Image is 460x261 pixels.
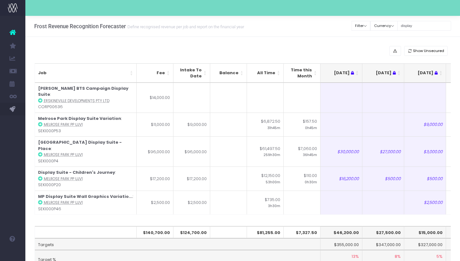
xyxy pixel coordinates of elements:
th: Jun 25 : activate to sort column ascending [362,63,404,83]
th: $27,500.00 [362,226,404,238]
abbr: Melrose Park PP UJV1 [44,122,83,127]
td: $347,000.00 [362,238,404,250]
td: $11,000.00 [137,113,173,137]
small: 0h45m [305,125,317,130]
strong: [GEOGRAPHIC_DATA] Display Suite - Place [38,139,122,152]
th: Balance: activate to sort column ascending [210,63,247,83]
td: : SEKI000P53 [35,113,137,137]
td: $7,060.00 [284,136,321,166]
th: Job: activate to sort column ascending [35,63,137,83]
td: $2,500.00 [173,191,210,215]
td: $500.00 [404,166,446,191]
td: Targets [35,238,321,250]
small: 31h45m [267,125,280,130]
th: $124,700.00 [173,226,210,238]
td: : SEKI000P4 [35,136,137,166]
span: Show Unsecured [413,48,444,54]
td: $2,500.00 [137,191,173,215]
td: $17,200.00 [173,166,210,191]
th: May 25 : activate to sort column ascending [321,63,362,83]
small: 36h45m [303,152,317,157]
button: Filter [352,21,371,31]
td: $735.00 [247,191,284,215]
th: All Time: activate to sort column ascending [247,63,284,83]
abbr: Melrose Park PP UJV1 [44,152,83,157]
small: 0h30m [305,179,317,185]
td: $96,000.00 [173,136,210,166]
abbr: Melrose Park PP UJV1 [44,200,83,205]
th: Intake To Date: activate to sort column ascending [173,63,210,83]
img: images/default_profile_image.png [8,248,17,258]
td: $30,000.00 [321,136,362,166]
small: Define recognised revenue per job and report on the financial year [126,23,244,29]
td: $9,000.00 [173,113,210,137]
th: Fee: activate to sort column ascending [137,63,173,83]
button: Currency [370,21,398,31]
td: $355,000.00 [321,238,362,250]
strong: MP Display Suite Wall Graphics Variatio... [38,193,133,199]
abbr: Erskineville Developments Pty Ltd [44,98,109,103]
td: $9,000.00 [404,113,446,137]
strong: [PERSON_NAME] BTS Campaign Display Suite [38,85,128,98]
th: $15,000.00 [404,226,446,238]
td: $12,150.00 [247,166,284,191]
td: $61,497.50 [247,136,284,166]
td: $2,500.00 [404,191,446,215]
th: $81,255.00 [247,226,284,238]
strong: Melrose Park Display Suite Variation [38,115,121,121]
th: Time this Month: activate to sort column ascending [284,63,321,83]
td: $3,000.00 [404,136,446,166]
span: 5% [437,253,443,260]
td: $6,872.50 [247,113,284,137]
td: $17,200.00 [137,166,173,191]
th: $7,327.50 [284,226,321,238]
abbr: Melrose Park PP UJV1 [44,176,83,181]
th: $140,700.00 [137,226,173,238]
td: $327,000.00 [404,238,446,250]
td: $16,200.00 [321,166,362,191]
th: $46,200.00 [321,226,362,238]
td: $27,000.00 [362,136,404,166]
td: $157.50 [284,113,321,137]
small: 259h30m [263,152,280,157]
span: 8% [395,253,401,260]
td: $14,000.00 [137,83,173,113]
span: 13% [352,253,359,260]
td: $500.00 [362,166,404,191]
td: $96,000.00 [137,136,173,166]
strong: Display Suite - Children's Journey [38,169,115,175]
th: Jul 25 : activate to sort column ascending [404,63,446,83]
button: Show Unsecured [404,46,448,56]
input: Search... [397,21,451,31]
small: 53h00m [266,179,280,185]
td: : SEKI000P20 [35,166,137,191]
td: : CORP00636 [35,83,137,113]
td: $110.00 [284,166,321,191]
small: 3h30m [268,203,280,208]
td: : SEKI000P46 [35,191,137,215]
h3: Frost Revenue Recognition Forecaster [34,23,244,29]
